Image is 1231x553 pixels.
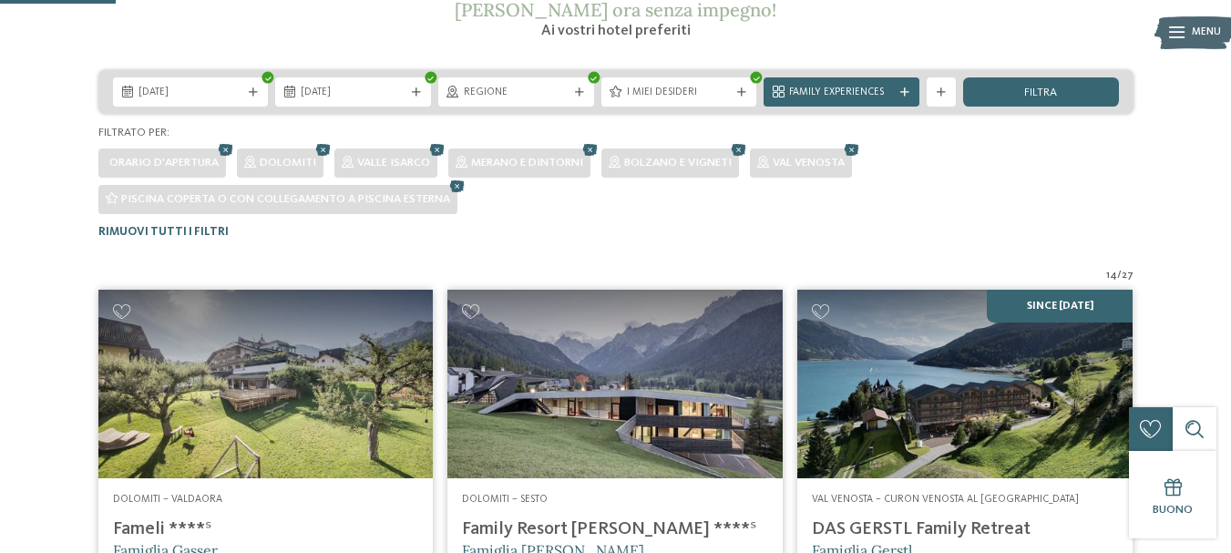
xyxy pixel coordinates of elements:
span: 27 [1122,269,1134,283]
img: Cercate un hotel per famiglie? Qui troverete solo i migliori! [797,290,1133,478]
span: Dolomiti – Valdaora [113,494,222,505]
span: Dolomiti – Sesto [462,494,548,505]
span: Family Experiences [789,86,894,100]
span: Buono [1153,504,1193,516]
span: / [1117,269,1122,283]
span: filtra [1024,87,1057,99]
span: Val Venosta – Curon Venosta al [GEOGRAPHIC_DATA] [812,494,1079,505]
img: Family Resort Rainer ****ˢ [447,290,783,478]
span: Piscina coperta o con collegamento a piscina esterna [121,193,450,205]
span: Dolomiti [260,157,316,169]
span: I miei desideri [627,86,732,100]
h4: DAS GERSTL Family Retreat [812,518,1118,540]
span: Ai vostri hotel preferiti [541,24,691,38]
a: Buono [1129,451,1216,538]
img: Cercate un hotel per famiglie? Qui troverete solo i migliori! [98,290,434,478]
span: Rimuovi tutti i filtri [98,226,229,238]
span: Valle Isarco [357,157,430,169]
span: [DATE] [138,86,243,100]
span: Filtrato per: [98,127,169,138]
span: Bolzano e vigneti [624,157,732,169]
h4: Family Resort [PERSON_NAME] ****ˢ [462,518,768,540]
span: Val Venosta [773,157,845,169]
span: [DATE] [301,86,405,100]
span: 14 [1106,269,1117,283]
span: Merano e dintorni [471,157,583,169]
span: Orario d'apertura [109,157,219,169]
span: Regione [464,86,569,100]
